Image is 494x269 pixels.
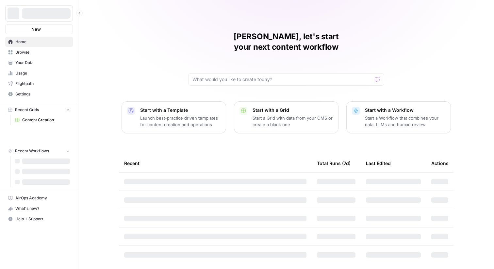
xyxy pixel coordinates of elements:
[366,154,391,172] div: Last Edited
[5,68,73,78] a: Usage
[5,47,73,58] a: Browse
[12,115,73,125] a: Content Creation
[15,39,70,45] span: Home
[5,146,73,156] button: Recent Workflows
[346,101,451,133] button: Start with a WorkflowStart a Workflow that combines your data, LLMs and human review
[15,60,70,66] span: Your Data
[140,107,221,113] p: Start with a Template
[5,58,73,68] a: Your Data
[15,49,70,55] span: Browse
[15,70,70,76] span: Usage
[234,101,338,133] button: Start with a GridStart a Grid with data from your CMS or create a blank one
[6,204,73,213] div: What's new?
[5,214,73,224] button: Help + Support
[365,115,445,128] p: Start a Workflow that combines your data, LLMs and human review
[188,31,384,52] h1: [PERSON_NAME], let's start your next content workflow
[5,105,73,115] button: Recent Grids
[192,76,372,83] input: What would you like to create today?
[5,203,73,214] button: What's new?
[15,91,70,97] span: Settings
[15,195,70,201] span: AirOps Academy
[431,154,449,172] div: Actions
[5,89,73,99] a: Settings
[15,148,49,154] span: Recent Workflows
[22,117,70,123] span: Content Creation
[5,193,73,203] a: AirOps Academy
[31,26,41,32] span: New
[253,107,333,113] p: Start with a Grid
[124,154,306,172] div: Recent
[15,216,70,222] span: Help + Support
[5,37,73,47] a: Home
[15,81,70,87] span: Flightpath
[122,101,226,133] button: Start with a TemplateLaunch best-practice driven templates for content creation and operations
[5,78,73,89] a: Flightpath
[5,24,73,34] button: New
[365,107,445,113] p: Start with a Workflow
[317,154,351,172] div: Total Runs (7d)
[15,107,39,113] span: Recent Grids
[140,115,221,128] p: Launch best-practice driven templates for content creation and operations
[253,115,333,128] p: Start a Grid with data from your CMS or create a blank one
